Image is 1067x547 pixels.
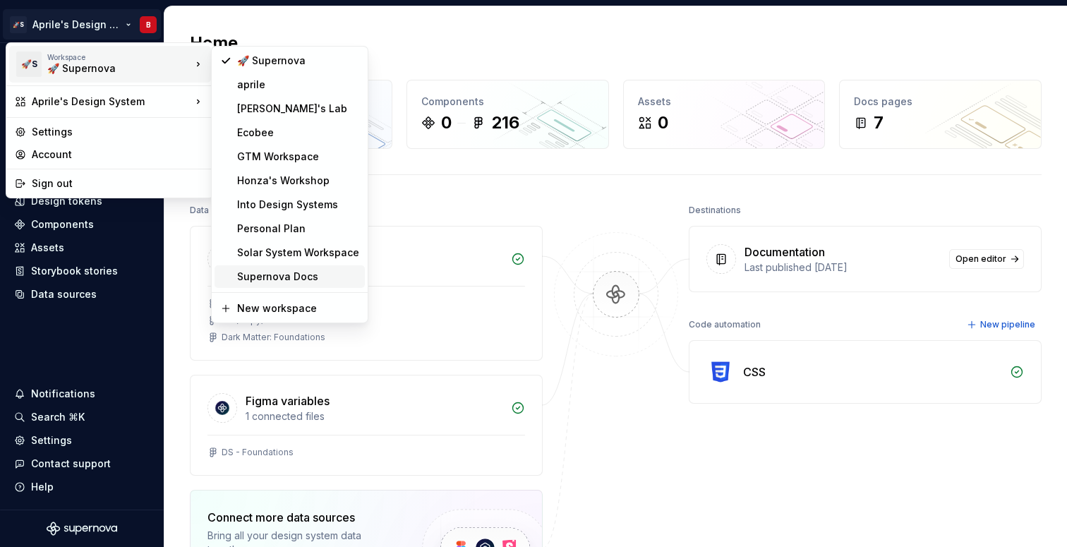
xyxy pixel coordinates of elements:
div: Ecobee [237,126,359,140]
div: 🚀 Supernova [237,54,359,68]
div: Account [32,148,205,162]
div: Personal Plan [237,222,359,236]
div: New workspace [237,301,359,315]
div: Settings [32,125,205,139]
div: [PERSON_NAME]'s Lab [237,102,359,116]
div: Sign out [32,176,205,191]
div: Supernova Docs [237,270,359,284]
div: Aprile's Design System [32,95,191,109]
div: Solar System Workspace [237,246,359,260]
div: Into Design Systems [237,198,359,212]
div: Workspace [47,53,191,61]
div: 🚀 Supernova [47,61,167,76]
div: Honza's Workshop [237,174,359,188]
div: GTM Workspace [237,150,359,164]
div: 🚀S [16,52,42,77]
div: aprile [237,78,359,92]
